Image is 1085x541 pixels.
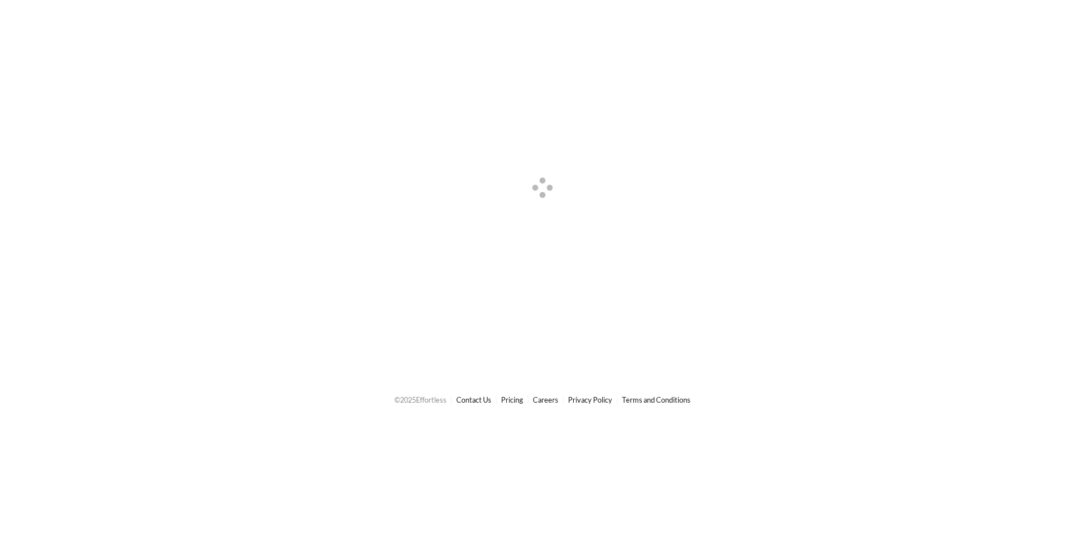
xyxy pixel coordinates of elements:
[622,395,691,404] a: Terms and Conditions
[501,395,523,404] a: Pricing
[456,395,491,404] a: Contact Us
[568,395,612,404] a: Privacy Policy
[394,395,447,404] span: © 2025 Effortless
[533,395,558,404] a: Careers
